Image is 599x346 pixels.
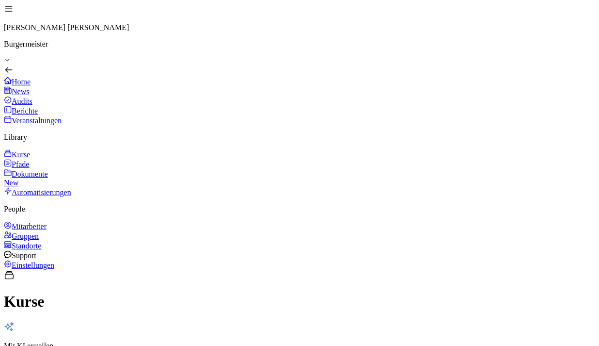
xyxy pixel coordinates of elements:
[4,293,595,311] h1: Kurse
[4,241,595,250] a: Standorte
[4,205,595,214] p: People
[4,169,595,187] div: Dokumente
[4,187,595,197] a: Automatisierungen
[4,149,595,159] a: Kurse
[4,96,595,106] a: Audits
[4,106,595,115] a: Berichte
[4,159,595,169] a: Pfade
[4,221,595,231] a: Mitarbeiter
[4,179,595,187] div: New
[4,23,595,32] p: [PERSON_NAME] [PERSON_NAME]
[4,77,595,86] a: Home
[4,133,595,142] p: Library
[4,231,595,241] a: Gruppen
[4,260,595,270] a: Einstellungen
[4,86,595,96] a: News
[4,250,595,260] div: Support
[4,169,595,187] a: DokumenteNew
[4,115,595,125] a: Veranstaltungen
[4,40,595,49] p: Burgermeister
